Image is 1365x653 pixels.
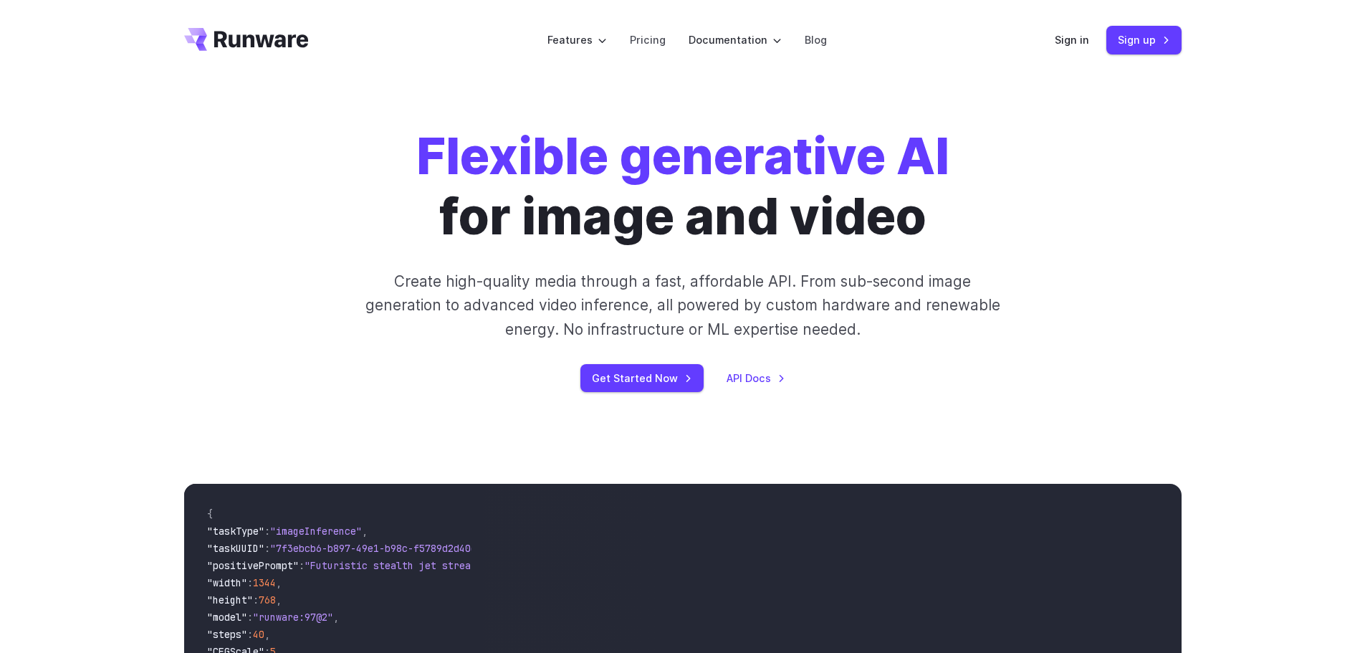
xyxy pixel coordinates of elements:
span: , [362,525,368,538]
span: 40 [253,628,264,641]
span: "positivePrompt" [207,559,299,572]
span: "imageInference" [270,525,362,538]
a: Sign up [1106,26,1182,54]
a: Sign in [1055,32,1089,48]
span: : [247,576,253,589]
span: : [247,628,253,641]
a: Pricing [630,32,666,48]
span: : [247,611,253,624]
span: , [276,594,282,606]
a: Get Started Now [580,364,704,392]
strong: Flexible generative AI [416,125,949,186]
a: Blog [805,32,827,48]
h1: for image and video [416,126,949,247]
span: 768 [259,594,276,606]
span: "taskUUID" [207,542,264,555]
span: , [333,611,339,624]
label: Documentation [689,32,782,48]
span: "width" [207,576,247,589]
span: , [276,576,282,589]
span: , [264,628,270,641]
span: 1344 [253,576,276,589]
p: Create high-quality media through a fast, affordable API. From sub-second image generation to adv... [363,270,1002,341]
span: : [264,525,270,538]
a: Go to / [184,28,309,51]
span: : [299,559,305,572]
span: "Futuristic stealth jet streaking through a neon-lit cityscape with glowing purple exhaust" [305,559,826,572]
span: "height" [207,594,253,606]
span: { [207,507,213,520]
span: "model" [207,611,247,624]
a: API Docs [727,370,785,386]
span: "steps" [207,628,247,641]
span: "runware:97@2" [253,611,333,624]
label: Features [547,32,607,48]
span: "7f3ebcb6-b897-49e1-b98c-f5789d2d40d7" [270,542,488,555]
span: : [253,594,259,606]
span: "taskType" [207,525,264,538]
span: : [264,542,270,555]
